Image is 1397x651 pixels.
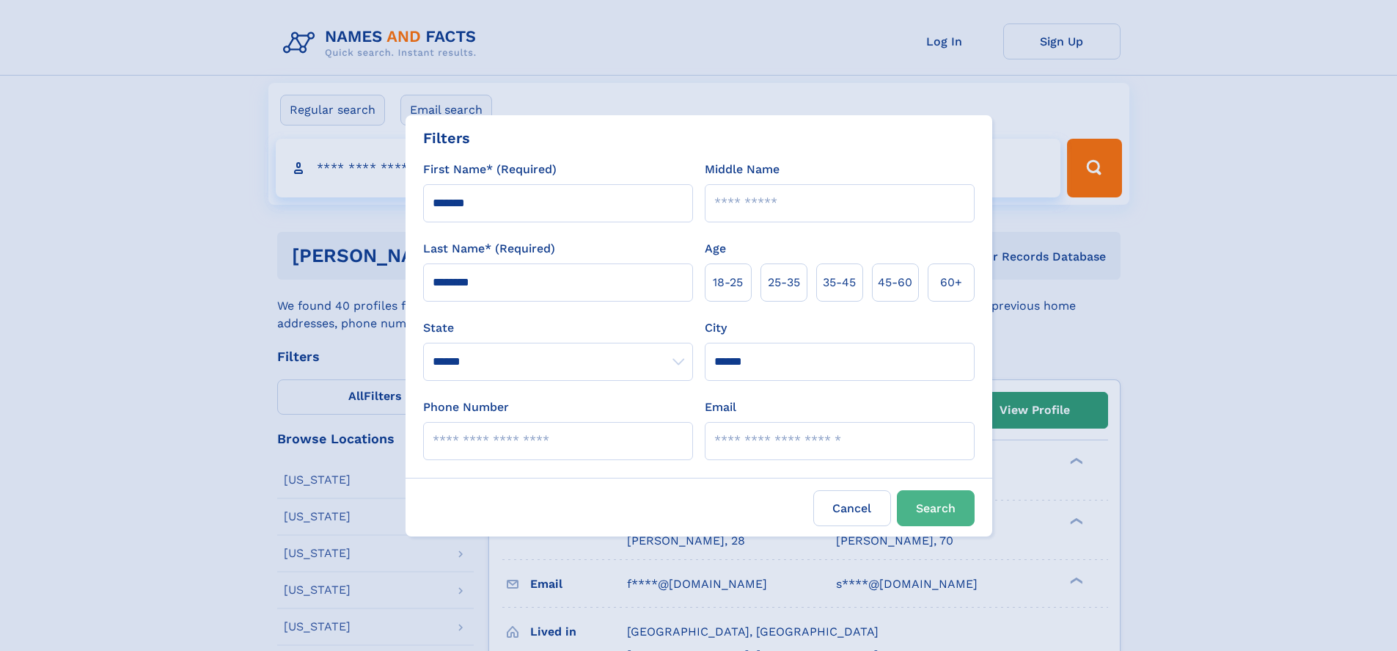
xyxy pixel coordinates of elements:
[423,240,555,258] label: Last Name* (Required)
[423,127,470,149] div: Filters
[813,490,891,526] label: Cancel
[423,319,693,337] label: State
[878,274,912,291] span: 45‑60
[823,274,856,291] span: 35‑45
[423,399,509,416] label: Phone Number
[705,399,736,416] label: Email
[768,274,800,291] span: 25‑35
[423,161,557,178] label: First Name* (Required)
[705,319,727,337] label: City
[713,274,743,291] span: 18‑25
[897,490,975,526] button: Search
[705,240,726,258] label: Age
[705,161,780,178] label: Middle Name
[940,274,962,291] span: 60+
